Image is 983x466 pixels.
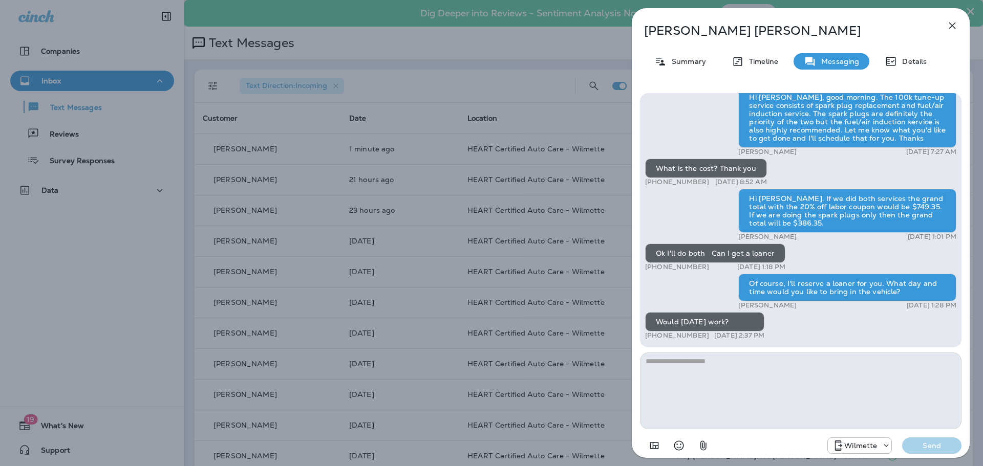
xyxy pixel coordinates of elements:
[738,189,956,233] div: Hi [PERSON_NAME]. If we did both services the grand total with the 20% off labor coupon would be ...
[738,274,956,301] div: Of course, I'll reserve a loaner for you. What day and time would you like to bring in the vehicle?
[816,57,859,65] p: Messaging
[738,87,956,148] div: Hi [PERSON_NAME], good morning. The 100k tune-up service consists of spark plug replacement and f...
[644,435,665,456] button: Add in a premade template
[908,233,956,241] p: [DATE] 1:01 PM
[715,178,767,186] p: [DATE] 8:52 AM
[906,148,956,156] p: [DATE] 7:27 AM
[645,263,709,271] p: [PHONE_NUMBER]
[738,233,797,241] p: [PERSON_NAME]
[737,263,785,271] p: [DATE] 1:18 PM
[645,312,764,331] div: Would [DATE] work?
[645,178,709,186] p: [PHONE_NUMBER]
[744,57,778,65] p: Timeline
[669,435,689,456] button: Select an emoji
[645,331,709,340] p: [PHONE_NUMBER]
[738,301,797,309] p: [PERSON_NAME]
[667,57,706,65] p: Summary
[897,57,927,65] p: Details
[645,159,767,178] div: What is the cost? Thank you
[738,148,797,156] p: [PERSON_NAME]
[828,439,891,452] div: +1 (847) 865-9557
[645,243,785,263] div: Ok I'll do both Can I get a loaner
[714,331,764,340] p: [DATE] 2:37 PM
[644,24,924,38] p: [PERSON_NAME] [PERSON_NAME]
[844,441,877,450] p: Wilmette
[907,301,956,309] p: [DATE] 1:28 PM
